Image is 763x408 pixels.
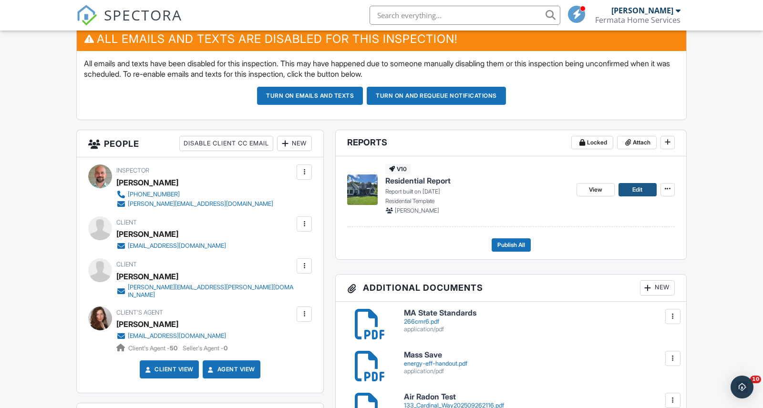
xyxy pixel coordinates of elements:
p: All emails and texts have been disabled for this inspection. This may have happened due to someon... [84,58,679,80]
span: Client's Agent [116,309,163,316]
h3: All emails and texts are disabled for this inspection! [77,27,686,51]
h6: MA State Standards [404,309,675,317]
strong: 0 [224,345,227,352]
div: Fermata Home Services [595,15,681,25]
input: Search everything... [370,6,560,25]
a: [EMAIL_ADDRESS][DOMAIN_NAME] [116,241,226,251]
span: Inspector [116,167,149,174]
a: [PERSON_NAME] [116,317,178,331]
h6: Mass Save [404,351,675,359]
a: Agent View [206,365,255,374]
button: Turn on and Requeue Notifications [367,87,506,105]
a: Mass Save energy-eff-handout.pdf application/pdf [404,351,675,375]
div: New [640,280,675,296]
div: Disable Client CC Email [179,136,273,151]
div: Open Intercom Messenger [731,376,753,398]
div: [PHONE_NUMBER] [128,191,180,198]
span: Client's Agent - [128,345,179,352]
a: SPECTORA [76,13,182,33]
div: [PERSON_NAME] [116,269,178,284]
h6: Air Radon Test [404,393,675,401]
a: [PERSON_NAME][EMAIL_ADDRESS][DOMAIN_NAME] [116,199,273,209]
span: Client [116,261,137,268]
span: Seller's Agent - [183,345,227,352]
span: Client [116,219,137,226]
h3: Additional Documents [336,275,686,302]
div: [EMAIL_ADDRESS][DOMAIN_NAME] [128,332,226,340]
div: [PERSON_NAME] [116,227,178,241]
div: [PERSON_NAME] [611,6,673,15]
a: MA State Standards 266cmr6.pdf application/pdf [404,309,675,333]
a: Client View [143,365,194,374]
div: [PERSON_NAME][EMAIL_ADDRESS][PERSON_NAME][DOMAIN_NAME] [128,284,294,299]
a: [EMAIL_ADDRESS][DOMAIN_NAME] [116,331,226,341]
div: [PERSON_NAME] [116,175,178,190]
strong: 50 [170,345,177,352]
button: Turn on emails and texts [257,87,363,105]
a: [PERSON_NAME][EMAIL_ADDRESS][PERSON_NAME][DOMAIN_NAME] [116,284,294,299]
a: [PHONE_NUMBER] [116,190,273,199]
div: energy-eff-handout.pdf [404,360,675,367]
h3: People [77,130,323,157]
img: The Best Home Inspection Software - Spectora [76,5,97,26]
div: application/pdf [404,367,675,375]
div: application/pdf [404,326,675,333]
div: [PERSON_NAME][EMAIL_ADDRESS][DOMAIN_NAME] [128,200,273,208]
div: New [277,136,312,151]
div: 266cmr6.pdf [404,318,675,326]
span: 10 [750,376,761,383]
span: SPECTORA [104,5,182,25]
div: [EMAIL_ADDRESS][DOMAIN_NAME] [128,242,226,250]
